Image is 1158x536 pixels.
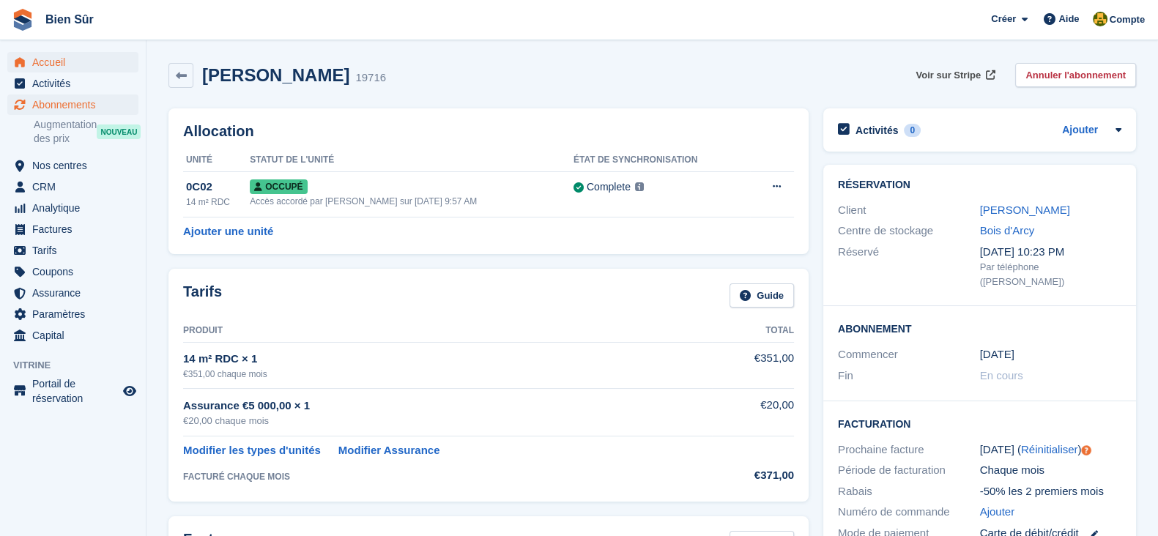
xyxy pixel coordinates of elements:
div: Réservé [838,244,980,289]
span: Portail de réservation [32,376,120,406]
a: Modifier Assurance [338,442,440,459]
div: Rabais [838,483,980,500]
div: Fin [838,368,980,384]
div: Commencer [838,346,980,363]
th: État de synchronisation [574,149,750,172]
a: menu [7,94,138,115]
h2: Réservation [838,179,1121,191]
div: Accès accordé par [PERSON_NAME] sur [DATE] 9:57 AM [250,195,574,208]
th: Statut de l'unité [250,149,574,172]
div: Numéro de commande [838,504,980,521]
span: Vitrine [13,358,146,373]
div: €351,00 chaque mois [183,368,712,381]
span: Analytique [32,198,120,218]
div: 14 m² RDC × 1 [183,351,712,368]
div: Centre de stockage [838,223,980,239]
a: menu [7,198,138,218]
span: Coupons [32,261,120,282]
div: -50% les 2 premiers mois [980,483,1122,500]
a: Voir sur Stripe [910,63,998,87]
a: Ajouter [1062,122,1098,139]
a: menu [7,73,138,94]
div: NOUVEAU [97,124,141,139]
span: Augmentation des prix [34,118,97,146]
div: €20,00 chaque mois [183,414,712,428]
span: CRM [32,176,120,197]
span: Activités [32,73,120,94]
a: menu [7,376,138,406]
div: 0C02 [186,179,250,196]
span: Paramètres [32,304,120,324]
img: Fatima Kelaaoui [1093,12,1107,26]
td: €20,00 [712,389,794,436]
time: 2023-06-29 22:00:00 UTC [980,346,1014,363]
div: 0 [904,124,921,137]
div: [DATE] 10:23 PM [980,244,1122,261]
span: Voir sur Stripe [916,68,981,83]
img: stora-icon-8386f47178a22dfd0bd8f6a31ec36ba5ce8667c1dd55bd0f319d3a0aa187defe.svg [12,9,34,31]
span: Aide [1058,12,1079,26]
a: Modifier les types d'unités [183,442,321,459]
a: Bien Sûr [40,7,100,31]
span: Compte [1110,12,1145,27]
span: Abonnements [32,94,120,115]
td: €351,00 [712,342,794,388]
h2: Activités [855,124,898,137]
a: menu [7,325,138,346]
a: [PERSON_NAME] [980,204,1070,216]
a: Ajouter une unité [183,223,273,240]
th: Unité [183,149,250,172]
a: menu [7,219,138,239]
h2: Facturation [838,416,1121,431]
div: Chaque mois [980,462,1122,479]
a: menu [7,261,138,282]
span: Accueil [32,52,120,72]
div: Tooltip anchor [1080,444,1093,457]
span: Nos centres [32,155,120,176]
div: Assurance €5 000,00 × 1 [183,398,712,414]
div: FACTURÉ CHAQUE MOIS [183,470,712,483]
th: Total [712,319,794,343]
div: Complete [587,179,631,195]
a: menu [7,176,138,197]
a: Annuler l'abonnement [1015,63,1136,87]
a: Boutique d'aperçu [121,382,138,400]
a: Réinitialiser [1021,443,1078,455]
img: icon-info-grey-7440780725fd019a000dd9b08b2336e03edf1995a4989e88bcd33f0948082b44.svg [635,182,644,191]
span: En cours [980,369,1023,381]
div: Période de facturation [838,462,980,479]
a: menu [7,283,138,303]
a: Bois d'Arcy [980,224,1035,237]
div: [DATE] ( ) [980,442,1122,458]
h2: Tarifs [183,283,222,308]
a: Ajouter [980,504,1015,521]
a: menu [7,240,138,261]
h2: Allocation [183,123,794,140]
span: Tarifs [32,240,120,261]
span: Factures [32,219,120,239]
span: Capital [32,325,120,346]
div: €371,00 [712,467,794,484]
span: Créer [991,12,1016,26]
span: Assurance [32,283,120,303]
div: 14 m² RDC [186,196,250,209]
span: Occupé [250,179,307,194]
a: Guide [730,283,794,308]
a: menu [7,304,138,324]
div: Prochaine facture [838,442,980,458]
a: menu [7,52,138,72]
th: Produit [183,319,712,343]
h2: [PERSON_NAME] [202,65,349,85]
div: Par téléphone ([PERSON_NAME]) [980,260,1122,289]
a: menu [7,155,138,176]
div: 19716 [355,70,386,86]
div: Client [838,202,980,219]
h2: Abonnement [838,321,1121,335]
a: Augmentation des prix NOUVEAU [34,117,138,146]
